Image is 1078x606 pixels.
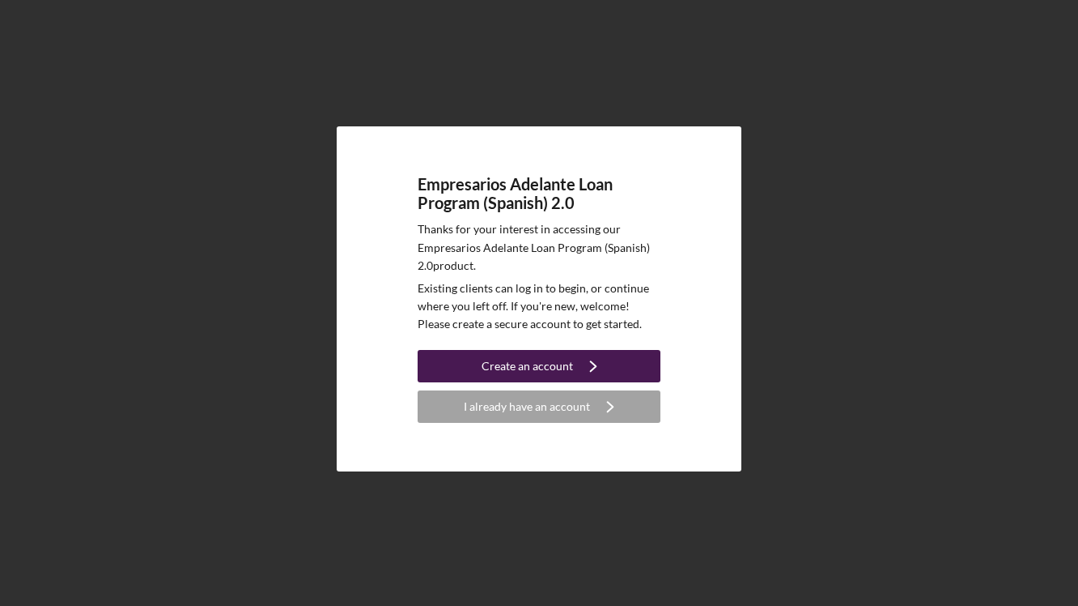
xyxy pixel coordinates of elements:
[418,390,660,423] button: I already have an account
[418,175,660,212] h4: Empresarios Adelante Loan Program (Spanish) 2.0
[418,220,660,275] p: Thanks for your interest in accessing our Empresarios Adelante Loan Program (Spanish) 2.0 product.
[418,350,660,386] a: Create an account
[418,350,660,382] button: Create an account
[418,280,660,334] p: Existing clients can log in to begin, or continue where you left off. If you're new, welcome! Ple...
[482,350,573,382] div: Create an account
[464,390,590,423] div: I already have an account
